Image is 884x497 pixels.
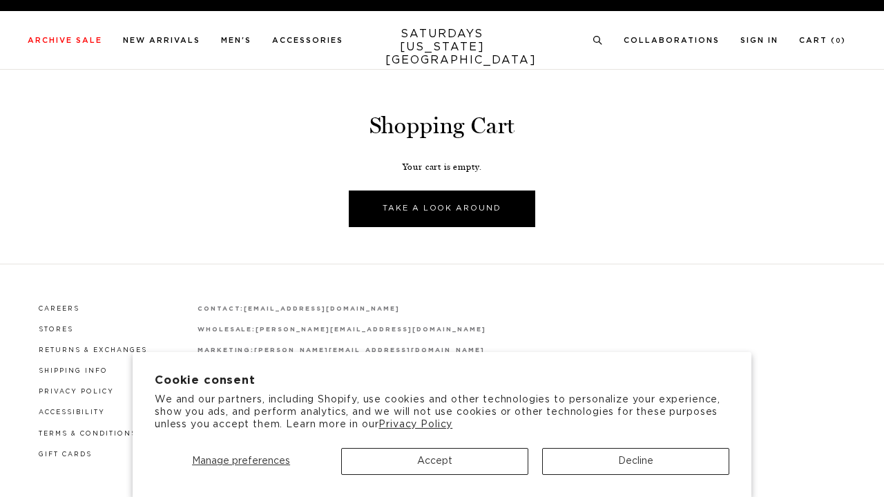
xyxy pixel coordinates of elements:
strong: marketing: [198,347,255,353]
a: [EMAIL_ADDRESS][DOMAIN_NAME] [244,306,399,312]
span: Manage preferences [192,456,290,466]
a: Shipping Info [39,368,108,374]
a: Accessibility [39,409,105,416]
a: [PERSON_NAME][EMAIL_ADDRESS][DOMAIN_NAME] [256,327,486,333]
strong: contact: [198,306,244,312]
a: Privacy Policy [39,389,114,395]
a: Returns & Exchanges [39,347,147,353]
h2: Cookie consent [155,374,729,387]
strong: wholesale: [198,327,256,333]
a: Gift Cards [39,451,92,458]
a: Men's [221,37,251,44]
a: Collaborations [624,37,720,44]
button: Accept [341,448,528,475]
a: Sign In [740,37,778,44]
p: We and our partners, including Shopify, use cookies and other technologies to personalize your ex... [155,393,729,431]
a: New Arrivals [123,37,200,44]
a: SATURDAYS[US_STATE][GEOGRAPHIC_DATA] [385,28,499,67]
small: 0 [836,38,841,44]
a: Privacy Policy [378,420,452,429]
a: Archive Sale [28,37,102,44]
a: Stores [39,327,73,333]
a: Cart (0) [799,37,846,44]
p: Your cart is empty. [10,162,874,173]
button: Decline [542,448,729,475]
a: Take A Look Around [349,191,535,227]
a: Terms & Conditions [39,431,137,437]
a: Accessories [272,37,343,44]
a: [PERSON_NAME][EMAIL_ADDRESS][DOMAIN_NAME] [254,347,484,353]
a: Careers [39,306,79,312]
button: Manage preferences [155,448,327,475]
h1: Shopping Cart [10,111,874,141]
